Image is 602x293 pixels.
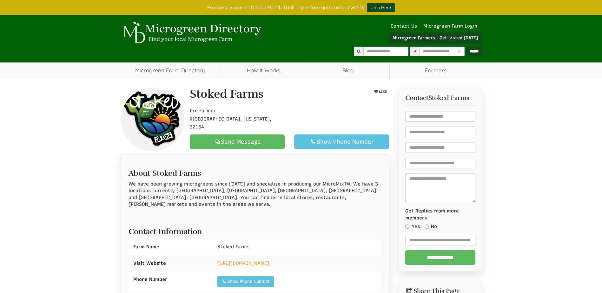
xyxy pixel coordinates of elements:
[121,88,184,151] img: Contact Stoked Farms
[428,94,469,101] span: Stoked Farms
[217,244,249,250] span: Stoked Farms
[116,3,487,12] div: Farmers: Summer Deal 2 Month Trial! Try before you commit with $
[405,208,475,221] label: Get Replies from more members
[222,278,270,285] div: Show Phone Number
[307,62,389,78] a: Blog
[120,154,389,155] ul: Profile Tabs
[190,134,285,149] a: Send Message
[129,239,213,255] div: Farm Name
[425,223,437,230] label: No
[387,23,420,29] a: Contact Us
[129,224,381,236] h2: Contact Information
[425,225,429,229] input: No
[378,90,387,94] span: LIKE
[390,62,482,78] span: Farmers
[405,223,420,230] label: Yes
[120,22,263,44] img: Microgreen Directory
[190,88,263,101] h1: Stoked Farms
[190,116,271,130] span: [GEOGRAPHIC_DATA], [US_STATE], 32164
[129,181,381,208] p: We have been growing microgreens since [DATE] and specialize in producing our MicroMix™️. We have...
[120,62,220,78] a: Microgreen Farm Directory
[220,62,307,78] a: How It Works
[405,94,475,101] h3: Contact
[405,225,409,229] input: Yes
[129,166,381,177] h2: About Stoked Farms
[423,23,480,29] a: Microgreen Farm Login
[129,271,213,288] div: Phone Number
[372,88,389,96] button: LIKE
[190,108,216,114] span: Pro Farmer
[388,33,482,43] a: Microgreen Farmers - Get Listed [DATE]
[367,3,395,12] a: Join Here
[129,255,213,271] div: Visit Website
[217,260,269,266] a: [URL][DOMAIN_NAME]
[456,49,462,54] i: Use Current Location
[300,138,384,146] div: Show Phone Number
